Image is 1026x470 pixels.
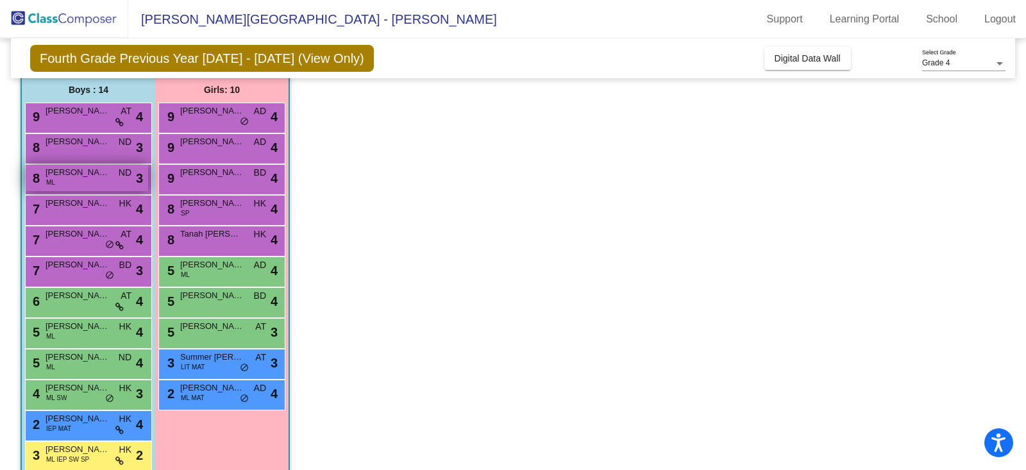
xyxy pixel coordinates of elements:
[254,105,266,118] span: AD
[254,258,266,272] span: AD
[136,138,143,157] span: 3
[164,110,174,124] span: 9
[29,264,40,278] span: 7
[119,320,131,333] span: HK
[164,356,174,370] span: 3
[46,412,110,425] span: [PERSON_NAME]
[255,320,266,333] span: AT
[181,208,189,218] span: SP
[240,394,249,404] span: do_not_disturb_alt
[155,77,289,103] div: Girls: 10
[181,393,205,403] span: ML MAT
[271,169,278,188] span: 4
[136,415,143,434] span: 4
[46,351,110,364] span: [PERSON_NAME]
[119,135,131,149] span: ND
[119,166,131,180] span: ND
[46,197,110,210] span: [PERSON_NAME]
[164,140,174,155] span: 9
[46,393,67,403] span: ML SW
[254,197,266,210] span: HK
[271,353,278,373] span: 3
[180,105,244,117] span: [PERSON_NAME]
[164,233,174,247] span: 8
[46,228,110,240] span: [PERSON_NAME]
[121,289,131,303] span: AT
[121,228,131,241] span: AT
[29,294,40,308] span: 6
[180,382,244,394] span: [PERSON_NAME]
[119,197,131,210] span: HK
[164,387,174,401] span: 2
[136,199,143,219] span: 4
[46,443,110,456] span: [PERSON_NAME]
[271,107,278,126] span: 4
[164,264,174,278] span: 5
[271,199,278,219] span: 4
[119,412,131,426] span: HK
[29,356,40,370] span: 5
[180,258,244,271] span: [PERSON_NAME]
[181,362,205,372] span: LIT MAT
[255,351,266,364] span: AT
[136,261,143,280] span: 3
[181,270,190,280] span: ML
[136,384,143,403] span: 3
[136,323,143,342] span: 4
[164,294,174,308] span: 5
[136,230,143,249] span: 4
[757,9,813,29] a: Support
[240,363,249,373] span: do_not_disturb_alt
[46,178,55,187] span: ML
[46,455,89,464] span: ML IEP SW SP
[916,9,968,29] a: School
[240,117,249,127] span: do_not_disturb_alt
[29,417,40,432] span: 2
[164,325,174,339] span: 5
[180,135,244,148] span: [PERSON_NAME]
[922,58,950,67] span: Grade 4
[119,382,131,395] span: HK
[119,443,131,457] span: HK
[46,105,110,117] span: [PERSON_NAME]
[164,171,174,185] span: 9
[46,258,110,271] span: [PERSON_NAME]
[29,325,40,339] span: 5
[180,320,244,333] span: [PERSON_NAME]
[46,424,71,433] span: IEP MAT
[29,140,40,155] span: 8
[820,9,910,29] a: Learning Portal
[29,171,40,185] span: 8
[254,289,266,303] span: BD
[105,240,114,250] span: do_not_disturb_alt
[775,53,841,63] span: Digital Data Wall
[46,135,110,148] span: [PERSON_NAME]
[764,47,851,70] button: Digital Data Wall
[136,353,143,373] span: 4
[180,289,244,302] span: [PERSON_NAME]
[271,261,278,280] span: 4
[119,351,131,364] span: ND
[29,202,40,216] span: 7
[271,323,278,342] span: 3
[271,138,278,157] span: 4
[136,292,143,311] span: 4
[180,228,244,240] span: Tanah [PERSON_NAME]
[22,77,155,103] div: Boys : 14
[29,233,40,247] span: 7
[254,166,266,180] span: BD
[46,166,110,179] span: [PERSON_NAME]
[46,289,110,302] span: [PERSON_NAME]
[30,45,374,72] span: Fourth Grade Previous Year [DATE] - [DATE] (View Only)
[974,9,1026,29] a: Logout
[29,448,40,462] span: 3
[254,382,266,395] span: AD
[164,202,174,216] span: 8
[128,9,497,29] span: [PERSON_NAME][GEOGRAPHIC_DATA] - [PERSON_NAME]
[136,169,143,188] span: 3
[46,320,110,333] span: [PERSON_NAME]
[180,166,244,179] span: [PERSON_NAME][DEMOGRAPHIC_DATA]
[121,105,131,118] span: AT
[29,387,40,401] span: 4
[271,292,278,311] span: 4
